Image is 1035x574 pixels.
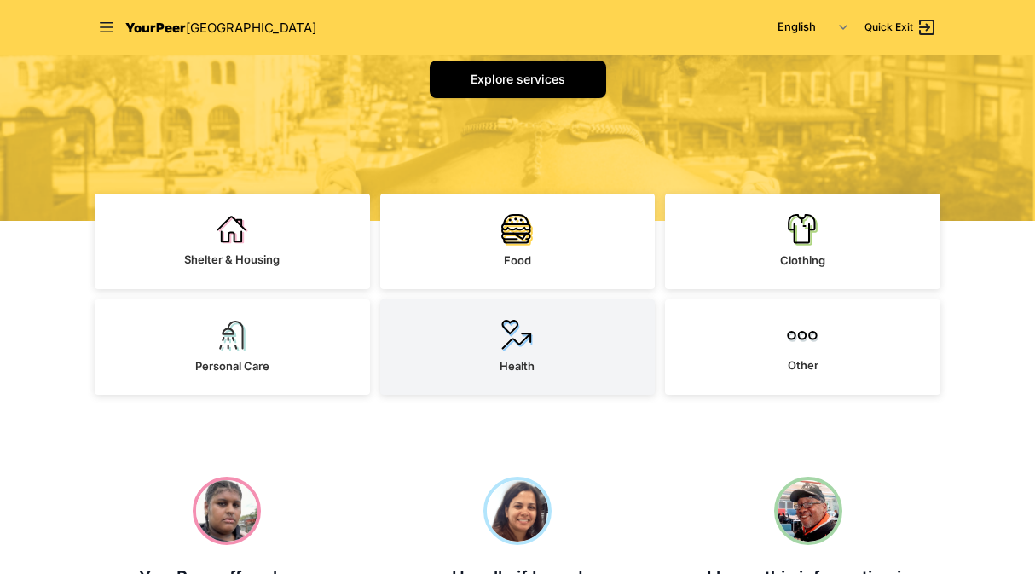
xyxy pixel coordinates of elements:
span: Quick Exit [864,20,913,34]
span: YourPeer [125,20,186,36]
span: Food [504,253,531,267]
a: Personal Care [95,299,370,395]
a: Other [665,299,940,395]
a: Shelter & Housing [95,194,370,289]
a: YourPeer[GEOGRAPHIC_DATA] [125,17,316,38]
a: Clothing [665,194,940,289]
a: Quick Exit [864,17,937,38]
span: Health [500,359,535,373]
span: Other [788,358,818,372]
span: Explore services [471,72,565,86]
span: Clothing [780,253,825,267]
span: Shelter & Housing [184,252,280,266]
span: [GEOGRAPHIC_DATA] [186,20,316,36]
a: Food [380,194,656,289]
a: Health [380,299,656,395]
a: Explore services [430,61,606,98]
span: Personal Care [195,359,269,373]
